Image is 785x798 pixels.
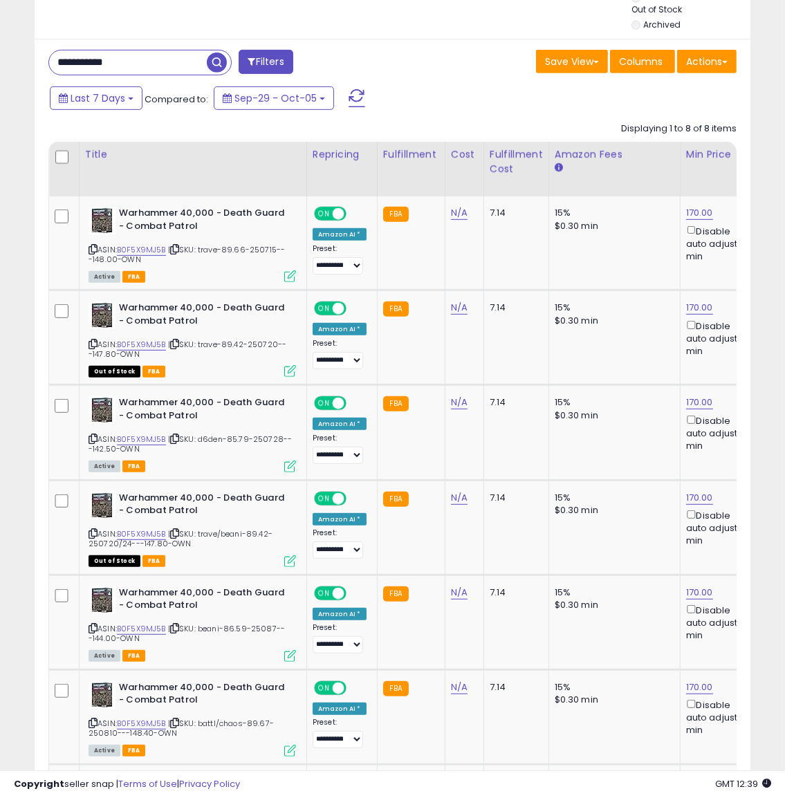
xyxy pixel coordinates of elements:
span: ON [315,492,333,504]
small: Amazon Fees. [555,162,563,174]
small: FBA [383,492,409,507]
span: Compared to: [145,93,208,106]
div: Preset: [313,718,367,748]
div: Amazon Fees [555,147,674,162]
div: $0.30 min [555,504,669,517]
small: FBA [383,681,409,696]
b: Warhammer 40,000 - Death Guard - Combat Patrol [119,492,287,521]
div: Displaying 1 to 8 of 8 items [621,122,737,136]
div: Amazon AI * [313,608,367,620]
div: Amazon AI * [313,513,367,526]
span: FBA [122,271,146,283]
div: $0.30 min [555,220,669,232]
span: ON [315,208,333,220]
div: $0.30 min [555,694,669,706]
div: Fulfillment [383,147,439,162]
div: $0.30 min [555,315,669,327]
div: Amazon AI * [313,703,367,715]
b: Warhammer 40,000 - Death Guard - Combat Patrol [119,681,287,710]
a: N/A [451,396,468,409]
span: 2025-10-14 12:39 GMT [715,777,771,790]
img: 517Slp10qaL._SL40_.jpg [89,681,116,709]
a: 170.00 [686,206,713,220]
label: Archived [643,19,681,30]
span: ON [315,398,333,409]
span: | SKU: trave-89.42-250720---147.80-OWN [89,339,287,360]
span: ON [315,303,333,315]
div: Cost [451,147,478,162]
a: N/A [451,491,468,505]
span: ON [315,587,333,599]
div: 15% [555,396,669,409]
div: 7.14 [490,207,538,219]
b: Warhammer 40,000 - Death Guard - Combat Patrol [119,301,287,331]
button: Actions [677,50,737,73]
div: 15% [555,301,669,314]
span: All listings currently available for purchase on Amazon [89,461,120,472]
a: Privacy Policy [179,777,240,790]
div: ASIN: [89,586,296,660]
div: 7.14 [490,681,538,694]
img: 517Slp10qaL._SL40_.jpg [89,301,116,329]
a: N/A [451,301,468,315]
span: OFF [344,303,367,315]
span: FBA [122,650,146,662]
span: Last 7 Days [71,91,125,105]
div: 15% [555,207,669,219]
a: B0F5X9MJ5B [117,244,166,256]
span: FBA [142,366,166,378]
span: All listings currently available for purchase on Amazon [89,650,120,662]
span: OFF [344,492,367,504]
div: 7.14 [490,396,538,409]
a: B0F5X9MJ5B [117,434,166,445]
span: OFF [344,587,367,599]
div: 7.14 [490,492,538,504]
span: All listings currently available for purchase on Amazon [89,745,120,757]
span: | SKU: d6den-85.79-250728---142.50-OWN [89,434,293,454]
small: FBA [383,396,409,411]
img: 517Slp10qaL._SL40_.jpg [89,586,116,614]
span: OFF [344,682,367,694]
div: Preset: [313,528,367,559]
div: Amazon AI * [313,323,367,335]
button: Last 7 Days [50,86,142,110]
small: FBA [383,207,409,222]
a: N/A [451,680,468,694]
span: Sep-29 - Oct-05 [234,91,317,105]
div: $0.30 min [555,599,669,611]
span: FBA [122,461,146,472]
button: Filters [239,50,293,74]
div: Disable auto adjust min [686,413,752,452]
span: All listings that are currently out of stock and unavailable for purchase on Amazon [89,555,140,567]
div: Amazon AI * [313,418,367,430]
strong: Copyright [14,777,64,790]
img: 517Slp10qaL._SL40_.jpg [89,492,116,519]
label: Out of Stock [631,3,682,15]
button: Columns [610,50,675,73]
img: 517Slp10qaL._SL40_.jpg [89,396,116,424]
a: 170.00 [686,680,713,694]
span: | SKU: battl/chaos-89.67-250810---148.40-OWN [89,718,274,739]
div: 15% [555,586,669,599]
a: 170.00 [686,586,713,600]
div: ASIN: [89,681,296,755]
div: 7.14 [490,586,538,599]
div: Disable auto adjust min [686,508,752,547]
span: | SKU: beani-86.59-25087---144.00-OWN [89,623,285,644]
div: Repricing [313,147,371,162]
div: Title [85,147,301,162]
button: Sep-29 - Oct-05 [214,86,334,110]
img: 517Slp10qaL._SL40_.jpg [89,207,116,234]
small: FBA [383,301,409,317]
span: ON [315,682,333,694]
a: 170.00 [686,396,713,409]
div: Preset: [313,244,367,275]
div: ASIN: [89,207,296,281]
span: | SKU: trave-89.66-250715---148.00-OWN [89,244,286,265]
a: B0F5X9MJ5B [117,339,166,351]
div: ASIN: [89,301,296,375]
div: seller snap | | [14,778,240,791]
div: Disable auto adjust min [686,602,752,642]
a: 170.00 [686,301,713,315]
div: 15% [555,681,669,694]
